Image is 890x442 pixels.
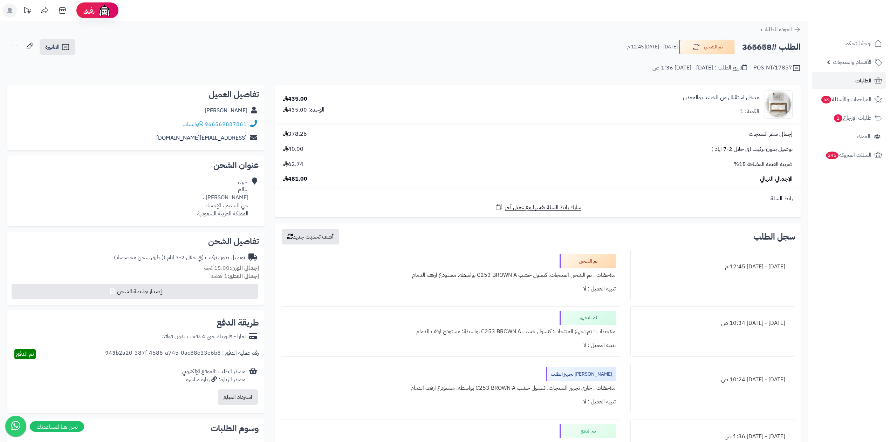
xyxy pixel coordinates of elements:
[182,368,246,384] div: مصدر الطلب :الموقع الإلكتروني
[761,25,801,34] a: العودة للطلبات
[182,376,246,384] div: مصدر الزيارة: زيارة مباشرة
[217,319,259,327] h2: طريقة الدفع
[285,282,616,296] div: تنبيه العميل : لا
[560,254,616,268] div: تم الشحن
[546,367,616,381] div: [PERSON_NAME] تجهيز الطلب
[495,203,581,212] a: شارك رابط السلة نفسها مع عميل آخر
[812,91,886,108] a: المراجعات والأسئلة53
[13,90,259,99] h2: تفاصيل العميل
[812,128,886,145] a: العملاء
[834,114,842,122] span: 1
[711,145,793,153] span: توصيل بدون تركيب (في خلال 2-7 ايام )
[749,130,793,138] span: إجمالي سعر المنتجات
[734,160,793,168] span: ضريبة القيمة المضافة 15%
[842,20,883,34] img: logo-2.png
[753,64,801,72] div: POS-NT/17857
[560,424,616,438] div: تم الدفع
[740,107,759,115] div: الكمية: 1
[205,106,247,115] a: [PERSON_NAME]
[227,272,259,280] strong: إجمالي القطع:
[45,43,60,51] span: الفاتورة
[285,325,616,339] div: ملاحظات : تم تجهيز المنتجات: كنسول خشب C253 BROWN A بواسطة: مستودع ارفف الدمام
[13,237,259,246] h2: تفاصيل الشحن
[855,76,871,86] span: الطلبات
[285,268,616,282] div: ملاحظات : تم الشحن المنتجات: كنسول خشب C253 BROWN A بواسطة: مستودع ارفف الدمام
[218,389,258,405] button: استرداد المبلغ
[812,72,886,89] a: الطلبات
[211,272,259,280] small: 1 قطعة
[204,264,259,272] small: 15.00 كجم
[833,57,871,67] span: الأقسام والمنتجات
[19,4,36,19] a: تحديثات المنصة
[282,229,339,245] button: أضف تحديث جديد
[97,4,111,18] img: ai-face.png
[283,160,303,168] span: 62.74
[114,253,164,262] span: ( طرق شحن مخصصة )
[283,145,303,153] span: 40.00
[12,284,258,299] button: إصدار بوليصة الشحن
[283,106,324,114] div: الوحدة: 435.00
[505,203,581,212] span: شارك رابط السلة نفسها مع عميل آخر
[278,195,798,203] div: رابط السلة
[13,161,259,169] h2: عنوان الشحن
[627,43,678,51] small: [DATE] - [DATE] 12:45 م
[679,40,735,54] button: تم الشحن
[812,147,886,163] a: السلات المتروكة245
[683,94,759,102] a: مدخل استقبال من الخشب والمعدن
[197,178,248,217] div: شهل سالم [PERSON_NAME] ، حي النسيم ، الإحساء المملكة العربية السعودية
[105,349,259,359] div: رقم عملية الدفع : 943b2a20-387f-4586-a745-0ac88e33e6b8
[833,113,871,123] span: طلبات الإرجاع
[40,39,75,55] a: الفاتورة
[285,381,616,395] div: ملاحظات : جاري تجهيز المنتجات: كنسول خشب C253 BROWN A بواسطة: مستودع ارفف الدمام
[183,120,203,128] a: واتساب
[283,130,307,138] span: 378.26
[760,175,793,183] span: الإجمالي النهائي
[761,25,792,34] span: العودة للطلبات
[283,95,307,103] div: 435.00
[635,316,790,330] div: [DATE] - [DATE] 10:34 ص
[652,64,747,72] div: تاريخ الطلب : [DATE] - [DATE] 1:36 ص
[857,132,870,141] span: العملاء
[812,35,886,52] a: لوحة التحكم
[765,91,792,119] img: 1734603253-220608010387-90x90.jpg
[821,96,831,103] span: 53
[635,373,790,387] div: [DATE] - [DATE] 10:24 ص
[753,233,795,241] h3: سجل الطلب
[635,260,790,274] div: [DATE] - [DATE] 12:45 م
[83,6,95,15] span: رفيق
[845,39,871,48] span: لوحة التحكم
[114,254,245,262] div: توصيل بدون تركيب (في خلال 2-7 ايام )
[156,134,247,142] a: [EMAIL_ADDRESS][DOMAIN_NAME]
[16,350,34,358] span: تم الدفع
[285,395,616,409] div: تنبيه العميل : لا
[742,40,801,54] h2: الطلب #365658
[821,94,871,104] span: المراجعات والأسئلة
[812,109,886,126] a: طلبات الإرجاع1
[205,120,247,128] a: 966569887861
[283,175,307,183] span: 481.00
[826,152,838,159] span: 245
[285,339,616,352] div: تنبيه العميل : لا
[162,333,246,341] div: تمارا - فاتورتك حتى 4 دفعات بدون فوائد
[560,311,616,325] div: تم التجهيز
[825,150,871,160] span: السلات المتروكة
[230,264,259,272] strong: إجمالي الوزن:
[13,424,259,433] h2: وسوم الطلبات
